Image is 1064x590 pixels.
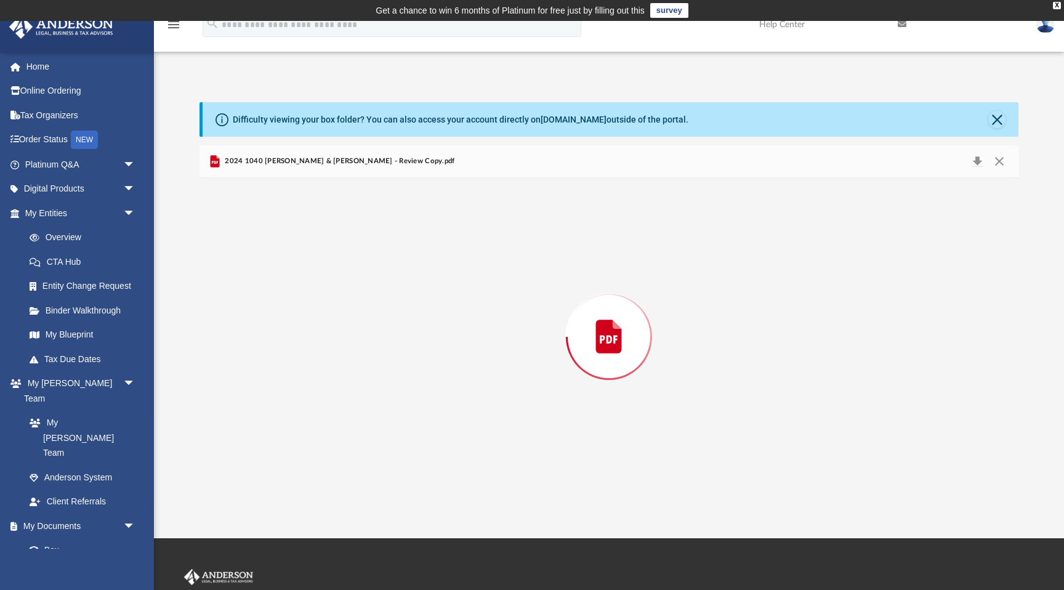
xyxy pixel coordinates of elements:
[199,145,1018,496] div: Preview
[233,113,688,126] div: Difficulty viewing your box folder? You can also access your account directly on outside of the p...
[9,54,154,79] a: Home
[17,538,142,563] a: Box
[541,115,607,124] a: [DOMAIN_NAME]
[17,225,154,250] a: Overview
[123,514,148,539] span: arrow_drop_down
[9,127,154,153] a: Order StatusNEW
[376,3,645,18] div: Get a chance to win 6 months of Platinum for free just by filling out this
[123,152,148,177] span: arrow_drop_down
[166,17,181,32] i: menu
[9,152,154,177] a: Platinum Q&Aarrow_drop_down
[9,79,154,103] a: Online Ordering
[17,411,142,466] a: My [PERSON_NAME] Team
[650,3,688,18] a: survey
[17,347,154,371] a: Tax Due Dates
[222,156,454,167] span: 2024 1040 [PERSON_NAME] & [PERSON_NAME] - Review Copy.pdf
[17,274,154,299] a: Entity Change Request
[17,490,148,514] a: Client Referrals
[966,153,988,170] button: Download
[206,17,219,30] i: search
[166,23,181,32] a: menu
[17,249,154,274] a: CTA Hub
[9,514,148,538] a: My Documentsarrow_drop_down
[1036,15,1055,33] img: User Pic
[9,201,154,225] a: My Entitiesarrow_drop_down
[123,177,148,202] span: arrow_drop_down
[123,371,148,397] span: arrow_drop_down
[182,569,256,585] img: Anderson Advisors Platinum Portal
[9,177,154,201] a: Digital Productsarrow_drop_down
[17,465,148,490] a: Anderson System
[9,371,148,411] a: My [PERSON_NAME] Teamarrow_drop_down
[9,103,154,127] a: Tax Organizers
[17,323,148,347] a: My Blueprint
[988,153,1010,170] button: Close
[123,201,148,226] span: arrow_drop_down
[1053,2,1061,9] div: close
[988,111,1006,128] button: Close
[6,15,117,39] img: Anderson Advisors Platinum Portal
[17,298,154,323] a: Binder Walkthrough
[71,131,98,149] div: NEW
